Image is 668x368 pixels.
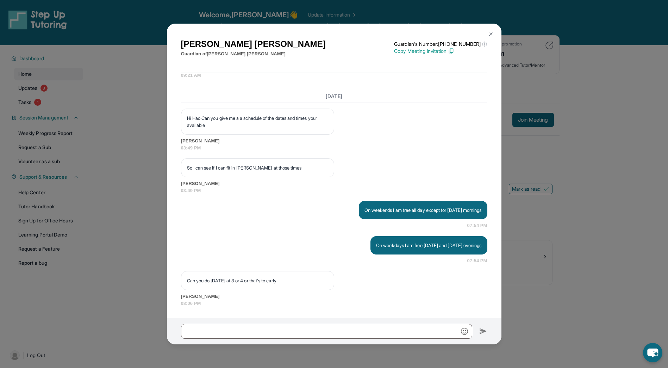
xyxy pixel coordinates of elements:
[482,41,487,48] span: ⓘ
[461,328,468,335] img: Emoji
[181,300,487,307] span: 08:06 PM
[479,327,487,336] img: Send icon
[181,93,487,100] h3: [DATE]
[467,257,487,264] span: 07:54 PM
[488,31,494,37] img: Close Icon
[181,137,487,145] span: [PERSON_NAME]
[364,207,482,214] p: On weekends I am free all day except for [DATE] mornings
[181,187,487,194] span: 03:49 PM
[187,277,328,284] p: Can you do [DATE] at 3 or 4 or that's to early
[394,41,487,48] p: Guardian's Number: [PHONE_NUMBER]
[643,343,662,362] button: chat-button
[394,48,487,55] p: Copy Meeting Invitation
[187,115,328,129] p: Hi Hao Can you give me a a schedule of the dates and times your available
[181,72,487,79] span: 09:21 AM
[376,242,481,249] p: On weekdays I am free [DATE] and [DATE] evenings
[181,50,326,57] p: Guardian of [PERSON_NAME] [PERSON_NAME]
[181,293,487,300] span: [PERSON_NAME]
[181,38,326,50] h1: [PERSON_NAME] [PERSON_NAME]
[467,222,487,229] span: 07:54 PM
[187,164,328,171] p: So I can see if I can fit in [PERSON_NAME] at those times
[181,145,487,152] span: 03:49 PM
[181,180,487,187] span: [PERSON_NAME]
[448,48,454,54] img: Copy Icon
